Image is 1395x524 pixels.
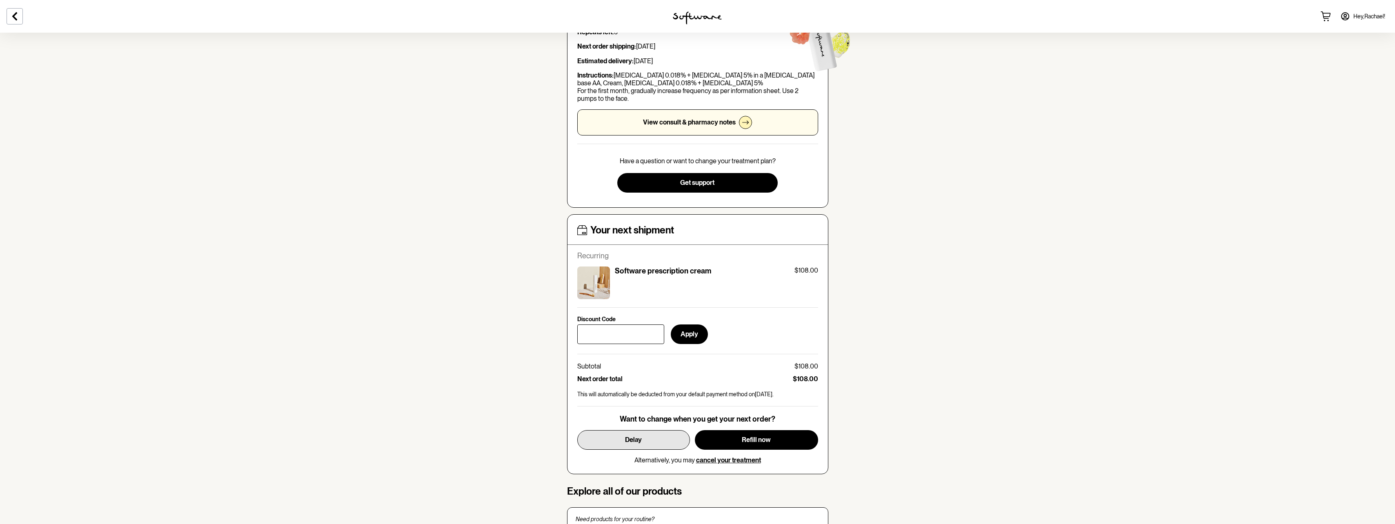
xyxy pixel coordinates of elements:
button: Refill now [695,430,818,450]
a: Hey,Rachael! [1335,7,1390,26]
p: [DATE] [577,57,818,65]
p: Next order total [577,375,623,383]
button: cancel your treatment [696,456,761,464]
p: View consult & pharmacy notes [643,118,736,126]
p: Want to change when you get your next order? [620,415,775,424]
span: Refill now [742,436,771,444]
img: software logo [673,11,722,24]
button: Delay [577,430,690,450]
p: $108.00 [793,375,818,383]
p: Recurring [577,251,818,260]
p: Have a question or want to change your treatment plan? [620,157,776,165]
p: Need products for your routine? [576,516,820,523]
p: $108.00 [794,362,818,370]
p: Alternatively, you may [634,456,761,464]
span: Get support [680,179,714,187]
span: Delay [625,436,642,444]
span: Hey, Rachael ! [1353,13,1385,20]
button: Apply [671,324,708,344]
p: Subtotal [577,362,601,370]
p: Software prescription cream [615,266,711,275]
img: ckrj7zkjy00033h5xptmbqh6o.jpg [577,266,610,299]
button: Get support [617,173,778,193]
p: [DATE] [577,42,818,50]
strong: Estimated delivery: [577,57,634,65]
p: $108.00 [794,266,818,274]
strong: Instructions: [577,71,614,79]
p: [MEDICAL_DATA] 0.018% + [MEDICAL_DATA] 5% in a [MEDICAL_DATA] base AA, Cream, [MEDICAL_DATA] 0.01... [577,71,818,103]
strong: Next order shipping: [577,42,636,50]
p: This will automatically be deducted from your default payment method on [DATE] . [577,391,818,398]
h4: Your next shipment [590,224,674,236]
h4: Explore all of our products [567,486,828,497]
p: Discount Code [577,316,616,323]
